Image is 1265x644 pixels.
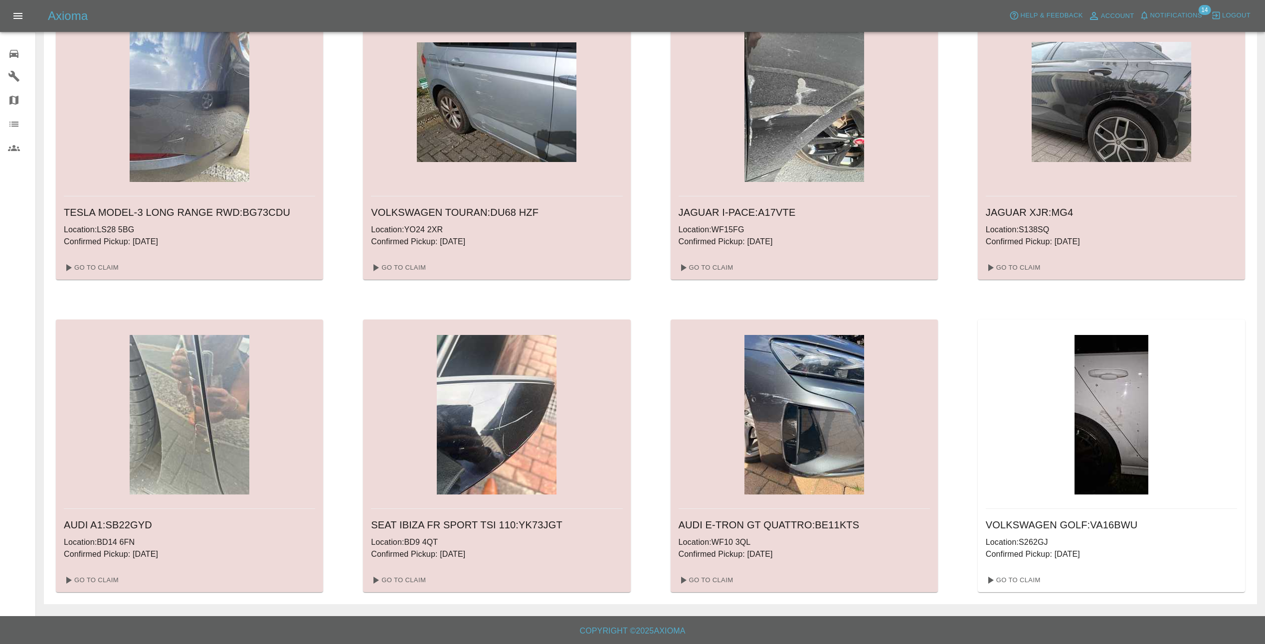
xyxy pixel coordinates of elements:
[371,236,622,248] p: Confirmed Pickup: [DATE]
[1209,8,1253,23] button: Logout
[64,236,315,248] p: Confirmed Pickup: [DATE]
[1007,8,1085,23] button: Help & Feedback
[986,536,1237,548] p: Location: S262GJ
[371,548,622,560] p: Confirmed Pickup: [DATE]
[64,536,315,548] p: Location: BD14 6FN
[64,517,315,533] h6: AUDI A1 : SB22GYD
[1150,10,1202,21] span: Notifications
[1101,10,1134,22] span: Account
[679,236,930,248] p: Confirmed Pickup: [DATE]
[679,224,930,236] p: Location: WF15FG
[986,548,1237,560] p: Confirmed Pickup: [DATE]
[679,548,930,560] p: Confirmed Pickup: [DATE]
[60,260,121,276] a: Go To Claim
[1085,8,1137,24] a: Account
[1137,8,1205,23] button: Notifications
[371,204,622,220] h6: VOLKSWAGEN TOURAN : DU68 HZF
[1198,5,1211,15] span: 14
[679,536,930,548] p: Location: WF10 3QL
[371,224,622,236] p: Location: YO24 2XR
[679,204,930,220] h6: JAGUAR I-PACE : A17VTE
[64,224,315,236] p: Location: LS28 5BG
[367,260,428,276] a: Go To Claim
[986,517,1237,533] h6: VOLKSWAGEN GOLF : VA16BWU
[64,204,315,220] h6: TESLA MODEL-3 LONG RANGE RWD : BG73CDU
[371,517,622,533] h6: SEAT IBIZA FR SPORT TSI 110 : YK73JGT
[1222,10,1251,21] span: Logout
[679,517,930,533] h6: AUDI E-TRON GT QUATTRO : BE11KTS
[64,548,315,560] p: Confirmed Pickup: [DATE]
[986,236,1237,248] p: Confirmed Pickup: [DATE]
[6,4,30,28] button: Open drawer
[367,572,428,588] a: Go To Claim
[982,260,1043,276] a: Go To Claim
[48,8,88,24] h5: Axioma
[371,536,622,548] p: Location: BD9 4QT
[675,260,736,276] a: Go To Claim
[1020,10,1083,21] span: Help & Feedback
[982,572,1043,588] a: Go To Claim
[986,204,1237,220] h6: JAGUAR XJR : MG4
[986,224,1237,236] p: Location: S138SQ
[675,572,736,588] a: Go To Claim
[8,624,1257,638] h6: Copyright © 2025 Axioma
[60,572,121,588] a: Go To Claim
